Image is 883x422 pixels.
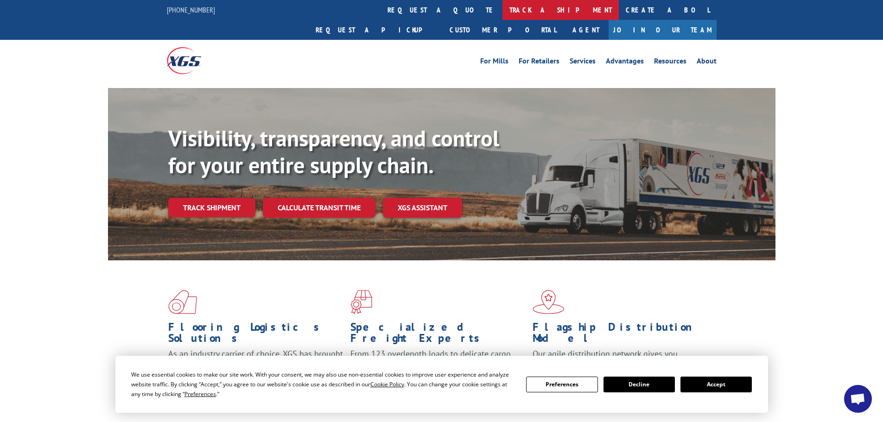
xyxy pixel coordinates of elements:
[697,57,717,68] a: About
[480,57,508,68] a: For Mills
[654,57,686,68] a: Resources
[168,198,255,217] a: Track shipment
[383,198,462,218] a: XGS ASSISTANT
[167,5,215,14] a: [PHONE_NUMBER]
[184,390,216,398] span: Preferences
[563,20,609,40] a: Agent
[526,377,597,392] button: Preferences
[533,321,708,348] h1: Flagship Distribution Model
[533,348,703,370] span: Our agile distribution network gives you nationwide inventory management on demand.
[131,370,515,399] div: We use essential cookies to make our site work. With your consent, we may also use non-essential ...
[519,57,559,68] a: For Retailers
[168,321,343,348] h1: Flooring Logistics Solutions
[350,348,526,390] p: From 123 overlength loads to delicate cargo, our experienced staff knows the best way to move you...
[115,356,768,413] div: Cookie Consent Prompt
[168,124,499,179] b: Visibility, transparency, and control for your entire supply chain.
[606,57,644,68] a: Advantages
[844,385,872,413] div: Open chat
[168,290,197,314] img: xgs-icon-total-supply-chain-intelligence-red
[309,20,443,40] a: Request a pickup
[350,290,372,314] img: xgs-icon-focused-on-flooring-red
[533,290,565,314] img: xgs-icon-flagship-distribution-model-red
[350,321,526,348] h1: Specialized Freight Experts
[168,348,343,381] span: As an industry carrier of choice, XGS has brought innovation and dedication to flooring logistics...
[570,57,596,68] a: Services
[609,20,717,40] a: Join Our Team
[263,198,375,218] a: Calculate transit time
[370,380,404,388] span: Cookie Policy
[443,20,563,40] a: Customer Portal
[680,377,752,392] button: Accept
[603,377,675,392] button: Decline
